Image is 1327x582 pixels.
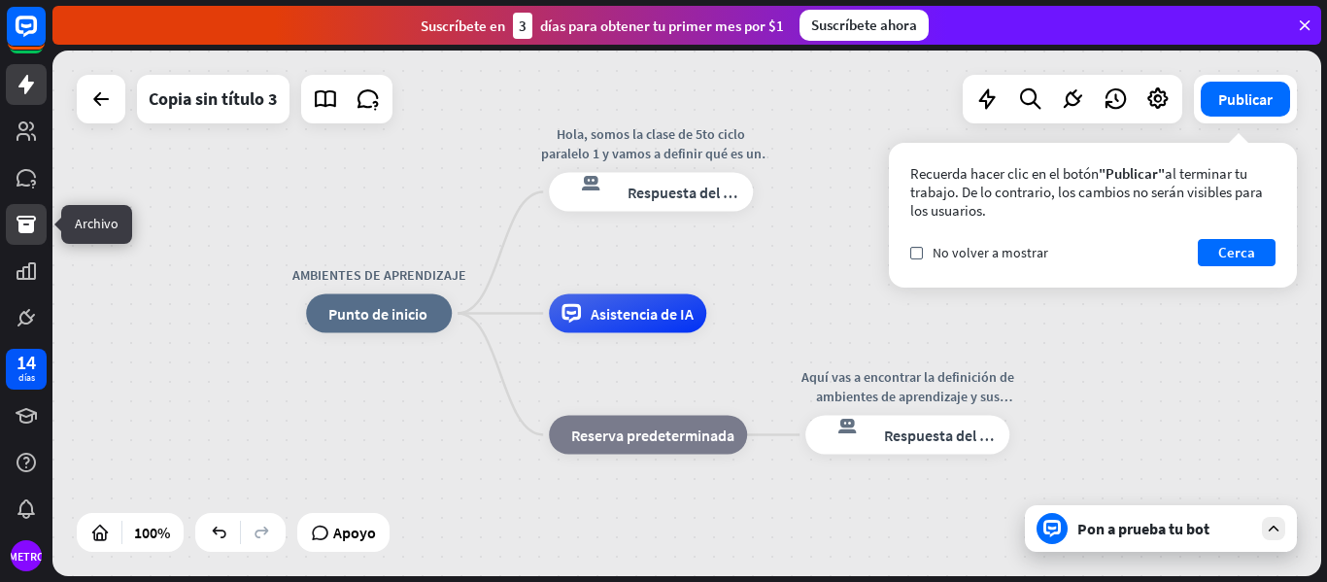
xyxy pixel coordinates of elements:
[6,349,47,390] a: 14 días
[134,523,170,542] font: 100%
[18,371,35,384] font: días
[1198,239,1276,266] button: Cerca
[9,549,45,564] font: METRO
[910,164,1099,183] font: Recuerda hacer clic en el botón
[16,8,74,66] button: Abrir el widget de chat LiveChat
[628,183,746,202] font: Respuesta del bot
[1218,89,1273,109] font: Publicar
[801,368,1014,425] font: Aquí vas a encontrar la definición de ambientes de aprendizaje y sus diferencias con otros concep...
[1201,82,1290,117] button: Publicar
[17,350,36,374] font: 14
[561,173,610,192] font: respuesta del bot de bloqueo
[571,426,734,445] font: Reserva predeterminada
[811,16,917,34] font: Suscríbete ahora
[591,304,694,324] font: Asistencia de IA
[328,304,427,324] font: Punto de inicio
[541,125,774,182] font: Hola, somos la clase de 5to ciclo paralelo 1 y vamos a definir qué es un ambiente de aprendizaje
[149,87,278,110] font: Copia sin título 3
[519,17,527,35] font: 3
[933,244,1048,261] font: No volver a mostrar
[149,75,278,123] div: Copia sin título 3
[1099,164,1165,183] font: "Publicar"
[333,523,376,542] font: Apoyo
[292,266,466,284] font: AMBIENTES DE APRENDIZAJE
[1077,519,1209,538] font: Pon a prueba tu bot
[884,426,1003,445] font: Respuesta del bot
[818,416,867,435] font: respuesta del bot de bloqueo
[540,17,784,35] font: días para obtener tu primer mes por $1
[421,17,505,35] font: Suscríbete en
[1218,243,1255,261] font: Cerca
[910,164,1263,220] font: al terminar tu trabajo. De lo contrario, los cambios no serán visibles para los usuarios.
